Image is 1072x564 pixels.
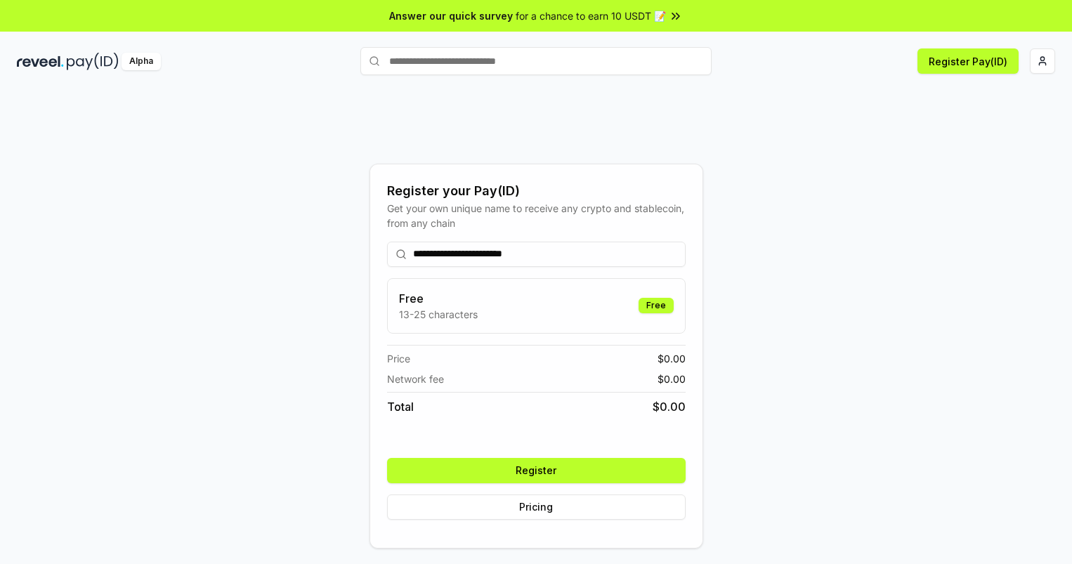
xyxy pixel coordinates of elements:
[917,48,1019,74] button: Register Pay(ID)
[399,307,478,322] p: 13-25 characters
[387,181,686,201] div: Register your Pay(ID)
[387,494,686,520] button: Pricing
[67,53,119,70] img: pay_id
[399,290,478,307] h3: Free
[122,53,161,70] div: Alpha
[387,398,414,415] span: Total
[387,458,686,483] button: Register
[516,8,666,23] span: for a chance to earn 10 USDT 📝
[387,372,444,386] span: Network fee
[653,398,686,415] span: $ 0.00
[658,372,686,386] span: $ 0.00
[639,298,674,313] div: Free
[17,53,64,70] img: reveel_dark
[658,351,686,366] span: $ 0.00
[389,8,513,23] span: Answer our quick survey
[387,351,410,366] span: Price
[387,201,686,230] div: Get your own unique name to receive any crypto and stablecoin, from any chain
